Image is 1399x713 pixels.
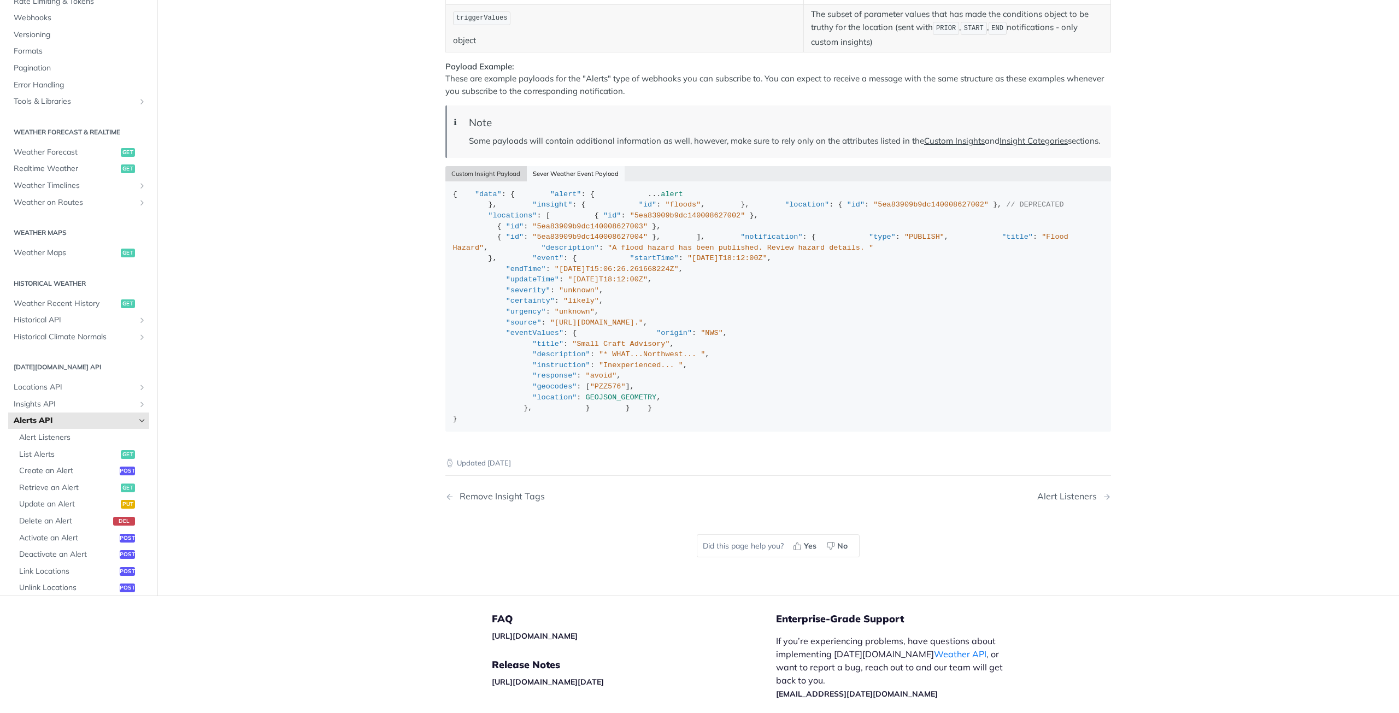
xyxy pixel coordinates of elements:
[550,319,643,327] span: "[URL][DOMAIN_NAME]."
[555,308,595,316] span: "unknown"
[120,551,135,559] span: post
[138,384,146,392] button: Show subpages for Locations API
[665,201,701,209] span: "floods"
[14,382,135,393] span: Locations API
[542,244,599,252] span: "description"
[934,649,986,659] a: Weather API
[785,201,829,209] span: "location"
[1002,233,1033,241] span: "title"
[488,211,537,220] span: "locations"
[14,429,149,446] a: Alert Listeners
[14,446,149,463] a: List Alertsget
[936,25,956,32] span: PRIOR
[630,254,679,262] span: "startTime"
[456,14,508,22] span: triggerValues
[532,361,590,369] span: "instruction"
[113,517,135,526] span: del
[454,116,457,129] span: ℹ
[532,340,563,348] span: "title"
[811,8,1103,49] p: The subset of parameter values that has made the conditions object to be truthy for the location ...
[14,248,118,258] span: Weather Maps
[648,190,661,198] span: ...
[1037,491,1102,502] div: Alert Listeners
[121,148,135,157] span: get
[19,550,117,561] span: Deactivate an Alert
[138,333,146,341] button: Show subpages for Historical Climate Normals
[904,233,944,241] span: "PUBLISH"
[453,233,1073,252] span: "Flood Hazard"
[14,147,118,158] span: Weather Forecast
[19,566,117,577] span: Link Locations
[14,399,135,410] span: Insights API
[847,201,865,209] span: "id"
[492,677,604,687] a: [URL][DOMAIN_NAME][DATE]
[8,363,149,373] h2: [DATE][DOMAIN_NAME] API
[14,580,149,597] a: Unlink Locationspost
[138,181,146,190] button: Show subpages for Weather Timelines
[14,315,135,326] span: Historical API
[532,254,563,262] span: "event"
[14,46,146,57] span: Formats
[8,195,149,211] a: Weather on RoutesShow subpages for Weather on Routes
[14,463,149,480] a: Create an Alertpost
[14,164,118,175] span: Realtime Weather
[14,332,135,343] span: Historical Climate Normals
[555,265,679,273] span: "[DATE]T15:06:26.261668224Z"
[19,516,110,527] span: Delete an Alert
[559,286,599,294] span: "unknown"
[1000,135,1068,146] a: Insight Categories
[121,450,135,459] span: get
[506,329,563,337] span: "eventValues"
[14,197,135,208] span: Weather on Routes
[991,25,1003,32] span: END
[532,201,572,209] span: "insight"
[701,329,723,337] span: "NWS"
[445,491,731,502] a: Previous Page: Remove Insight Tags
[776,634,1014,700] p: If you’re experiencing problems, have questions about implementing [DATE][DOMAIN_NAME] , or want ...
[532,393,577,402] span: "location"
[873,201,989,209] span: "5ea83909b9dc140008627002"
[687,254,767,262] span: "[DATE]T18:12:00Z"
[590,382,626,391] span: "PZZ576"
[445,61,1111,98] p: These are example payloads for the "Alerts" type of webhooks you can subscribe to. You can expect...
[445,458,1111,469] p: Updated [DATE]
[19,449,118,460] span: List Alerts
[14,416,135,427] span: Alerts API
[599,361,683,369] span: "Inexperienced... "
[964,25,984,32] span: START
[19,499,118,510] span: Update an Alert
[445,166,527,181] button: Custom Insight Payload
[492,612,776,626] h5: FAQ
[469,135,1100,148] p: Some payloads will contain additional information as well, however, make sure to rely only on the...
[837,540,848,552] span: No
[14,480,149,496] a: Retrieve an Alertget
[822,538,854,554] button: No
[550,190,581,198] span: "alert"
[19,533,117,544] span: Activate an Alert
[8,279,149,288] h2: Historical Weather
[121,500,135,509] span: put
[532,233,648,241] span: "5ea83909b9dc140008627004"
[789,538,822,554] button: Yes
[1037,491,1111,502] a: Next Page: Alert Listeners
[8,178,149,194] a: Weather TimelinesShow subpages for Weather Timelines
[14,563,149,580] a: Link Locationspost
[924,135,985,146] a: Custom Insights
[639,201,656,209] span: "id"
[506,286,550,294] span: "severity"
[138,417,146,426] button: Hide subpages for Alerts API
[14,547,149,563] a: Deactivate an Alertpost
[740,233,802,241] span: "notification"
[8,313,149,329] a: Historical APIShow subpages for Historical API
[138,400,146,409] button: Show subpages for Insights API
[776,612,1032,626] h5: Enterprise-Grade Support
[8,94,149,110] a: Tools & LibrariesShow subpages for Tools & Libraries
[475,190,502,198] span: "data"
[506,297,555,305] span: "certainty"
[532,222,648,231] span: "5ea83909b9dc140008627003"
[8,396,149,413] a: Insights APIShow subpages for Insights API
[121,484,135,492] span: get
[804,540,816,552] span: Yes
[506,233,524,241] span: "id"
[492,631,578,641] a: [URL][DOMAIN_NAME]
